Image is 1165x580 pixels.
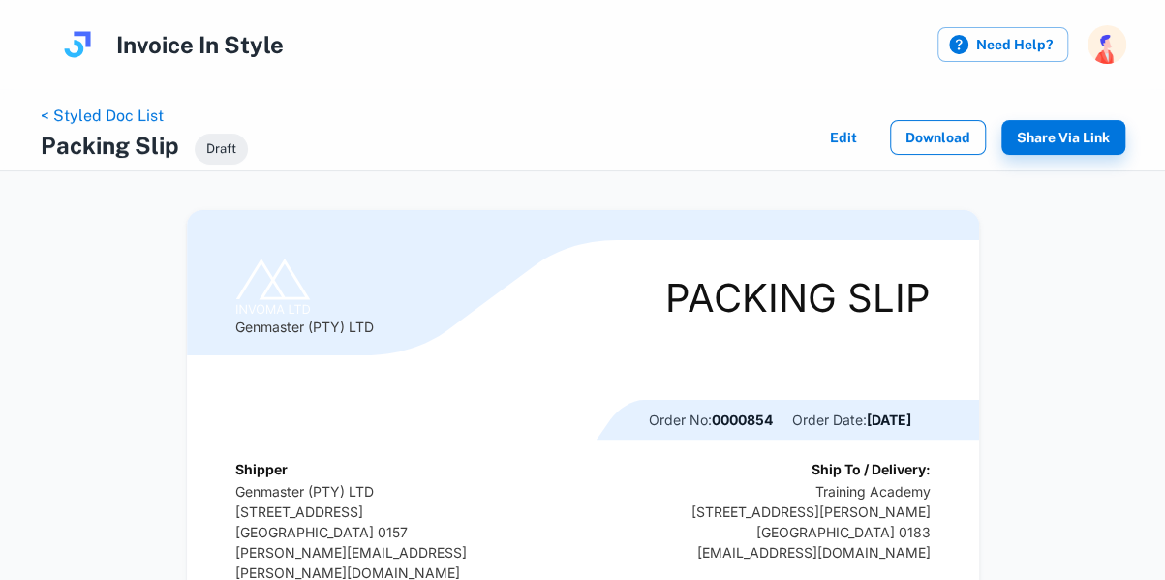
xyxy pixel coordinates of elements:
img: Logo [235,259,312,317]
span: Draft [195,139,248,159]
img: photoURL [1088,25,1126,64]
button: Edit [812,120,874,155]
img: logo.svg [58,25,97,64]
label: Need Help? [937,27,1068,62]
nav: breadcrumb [41,105,248,128]
p: Training Academy [STREET_ADDRESS][PERSON_NAME] [GEOGRAPHIC_DATA] 0183 [EMAIL_ADDRESS][DOMAIN_NAME] [691,481,931,563]
a: < Styled Doc List [41,107,164,125]
b: Shipper [235,461,288,477]
button: Download [890,120,986,155]
h4: Invoice In Style [116,27,284,62]
div: Genmaster (PTY) LTD [235,259,374,337]
div: Packing Slip [665,279,931,318]
h4: Packing Slip [41,128,179,163]
b: Ship To / Delivery: [812,461,931,477]
button: Share via Link [1001,120,1125,155]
